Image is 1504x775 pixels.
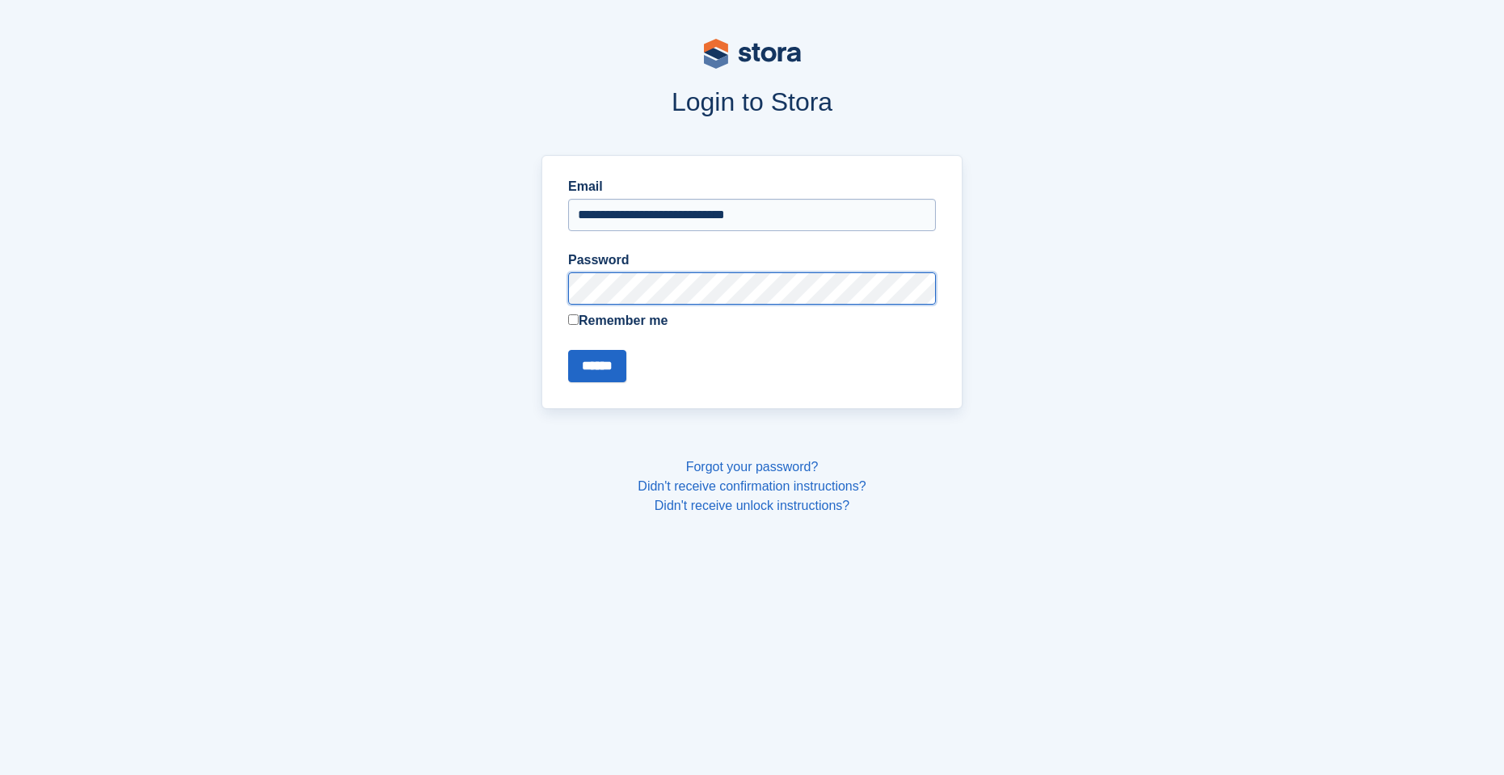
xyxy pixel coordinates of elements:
[704,39,801,69] img: stora-logo-53a41332b3708ae10de48c4981b4e9114cc0af31d8433b30ea865607fb682f29.svg
[568,311,936,331] label: Remember me
[655,499,849,512] a: Didn't receive unlock instructions?
[568,177,936,196] label: Email
[686,460,819,474] a: Forgot your password?
[234,87,1271,116] h1: Login to Stora
[638,479,866,493] a: Didn't receive confirmation instructions?
[568,251,936,270] label: Password
[568,314,579,325] input: Remember me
